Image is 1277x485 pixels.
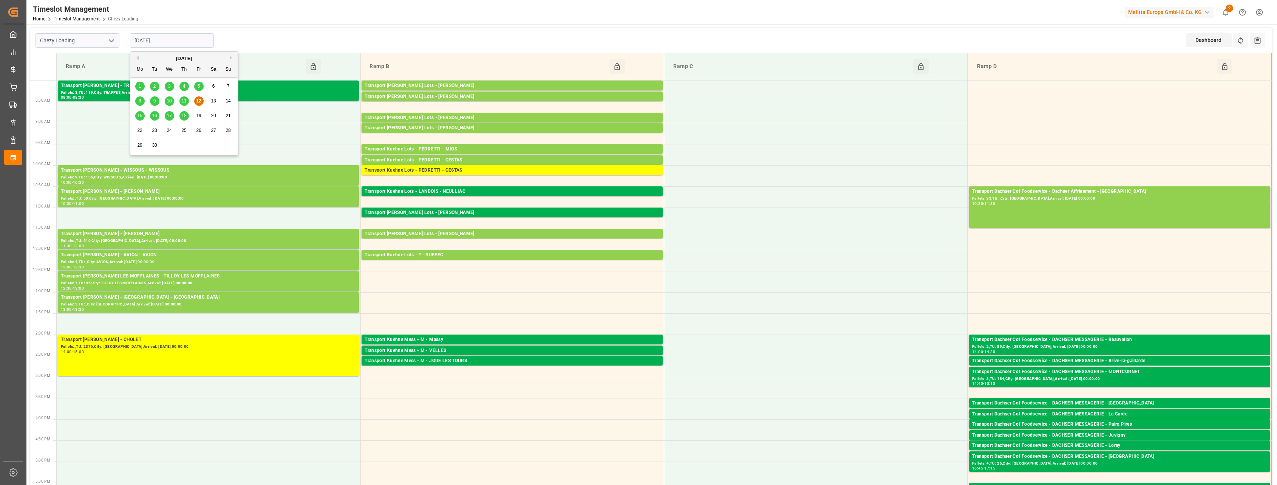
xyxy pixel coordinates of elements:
div: Choose Monday, September 29th, 2025 [135,141,145,150]
div: Transport Kuehne Lots - ? - RUFFEC [365,251,660,259]
div: Pallets: 4,TU: 26,City: [GEOGRAPHIC_DATA],Arrival: [DATE] 00:00:00 [972,460,1267,467]
button: Melitta Europa GmbH & Co. KG [1125,5,1217,19]
div: Transport Dachser Cof Foodservice - DACHSER MESSAGERIE - Loray [972,442,1267,449]
div: Sa [209,65,218,74]
span: 22 [137,128,142,133]
span: 1:00 PM [36,289,50,293]
div: Melitta Europa GmbH & Co. KG [1125,7,1214,18]
div: Pallets: 1,TU: 14,City: [GEOGRAPHIC_DATA],Arrival: [DATE] 00:00:00 [972,365,1267,371]
button: Next Month [230,56,234,60]
div: Pallets: ,TU: 56,City: NEULLIAC,Arrival: [DATE] 00:00:00 [365,195,660,202]
div: Choose Wednesday, September 10th, 2025 [165,96,174,106]
div: We [165,65,174,74]
div: Transport [PERSON_NAME] Lots - [PERSON_NAME] [365,114,660,122]
div: 13:30 [73,308,84,311]
div: Choose Thursday, September 18th, 2025 [179,111,189,121]
div: 13:00 [61,308,72,311]
div: 14:00 [61,350,72,353]
div: Pallets: 3,TU: 119,City: TRAPPES,Arrival: [DATE] 00:00:00 [61,90,356,96]
div: - [983,350,984,353]
div: 08:30 [73,96,84,99]
span: 10:30 AM [33,183,50,187]
div: Dashboard [1186,33,1232,47]
div: Pallets: ,TU: 50,City: [GEOGRAPHIC_DATA],Arrival: [DATE] 00:00:00 [61,195,356,202]
div: Th [179,65,189,74]
input: Type to search/select [36,33,119,48]
span: 5 [198,84,200,89]
div: - [983,466,984,470]
span: 13 [211,98,216,104]
div: Choose Friday, September 12th, 2025 [194,96,204,106]
span: 9:30 AM [36,141,50,145]
span: 25 [181,128,186,133]
div: 12:00 [73,244,84,248]
span: 23 [152,128,157,133]
button: show 9 new notifications [1217,4,1234,21]
span: 2:30 PM [36,352,50,356]
div: Mo [135,65,145,74]
span: 9:00 AM [36,119,50,124]
div: Pallets: ,TU: 510,City: [GEOGRAPHIC_DATA],Arrival: [DATE] 00:00:00 [61,238,356,244]
div: Pallets: ,TU: 2376,City: [GEOGRAPHIC_DATA],Arrival: [DATE] 00:00:00 [61,344,356,350]
span: 29 [137,143,142,148]
div: Transport Dachser Cof Foodservice - DACHSER MESSAGERIE - Pairo Pires [972,421,1267,428]
div: 10:00 [61,181,72,184]
div: Transport [PERSON_NAME] - [PERSON_NAME] [61,188,356,195]
a: Home [33,16,45,22]
div: Transport [PERSON_NAME] Lots - [PERSON_NAME] [365,230,660,238]
div: Pallets: 4,TU: ,City: AVION,Arrival: [DATE] 00:00:00 [61,259,356,265]
div: Transport Dachser Cof Foodservice - Dachser Affrètement - [GEOGRAPHIC_DATA] [972,188,1267,195]
div: Choose Tuesday, September 16th, 2025 [150,111,159,121]
div: Choose Thursday, September 25th, 2025 [179,126,189,135]
span: 12:30 PM [33,268,50,272]
span: 2 [153,84,156,89]
div: Choose Monday, September 22nd, 2025 [135,126,145,135]
div: Transport Kuehne Mess - M - JOUE LES TOURS [365,357,660,365]
div: 15:15 [984,382,995,385]
div: Pallets: 7,TU: 95,City: TILLOY LES MOFFLAINES,Arrival: [DATE] 00:00:00 [61,280,356,287]
div: Transport [PERSON_NAME] Lots - [PERSON_NAME] [365,124,660,132]
div: Transport Dachser Cof Foodservice - DACHSER MESSAGERIE - [GEOGRAPHIC_DATA] [972,400,1267,407]
div: [DATE] [130,55,238,62]
span: 12 [196,98,201,104]
span: 16 [152,113,157,118]
div: 11:00 [73,202,84,205]
div: Choose Saturday, September 13th, 2025 [209,96,218,106]
div: - [72,350,73,353]
span: 8 [139,98,141,104]
span: 3 [168,84,171,89]
span: 21 [226,113,230,118]
div: Pallets: 3,TU: 160,City: [GEOGRAPHIC_DATA],Arrival: [DATE] 00:00:00 [365,238,660,244]
div: Pallets: ,TU: 56,City: [GEOGRAPHIC_DATA],Arrival: [DATE] 00:00:00 [365,122,660,128]
div: Pallets: 9,TU: 680,City: CARQUEFOU,Arrival: [DATE] 00:00:00 [365,101,660,107]
div: Choose Tuesday, September 23rd, 2025 [150,126,159,135]
div: Transport [PERSON_NAME] Lots - [PERSON_NAME] [365,82,660,90]
div: Timeslot Management [33,3,138,15]
span: 11 [181,98,186,104]
div: Choose Saturday, September 27th, 2025 [209,126,218,135]
div: Pallets: 1,TU: 721,City: RUFFEC,Arrival: [DATE] 00:00:00 [365,259,660,265]
div: Choose Tuesday, September 30th, 2025 [150,141,159,150]
div: Choose Sunday, September 28th, 2025 [224,126,233,135]
span: 9 [1226,5,1233,12]
div: 11:30 [61,244,72,248]
div: Pallets: 1,TU: 16,City: [GEOGRAPHIC_DATA],Arrival: [DATE] 00:00:00 [365,355,660,361]
span: 17 [167,113,172,118]
div: - [983,382,984,385]
div: Tu [150,65,159,74]
span: 2:00 PM [36,331,50,335]
div: Pallets: 18,TU: 360,City: CARQUEFOU,Arrival: [DATE] 00:00:00 [365,90,660,96]
div: 10:30 [972,202,983,205]
button: Help Center [1234,4,1251,21]
div: Choose Sunday, September 7th, 2025 [224,82,233,91]
div: Choose Monday, September 8th, 2025 [135,96,145,106]
div: Pallets: 3,TU: ,City: [GEOGRAPHIC_DATA],Arrival: [DATE] 00:00:00 [61,301,356,308]
div: 12:00 [61,265,72,269]
span: 4:00 PM [36,416,50,420]
div: 17:15 [984,466,995,470]
div: Pallets: 2,TU: 89,City: [GEOGRAPHIC_DATA],Arrival: [DATE] 00:00:00 [972,344,1267,350]
div: Transport Dachser Cof Foodservice - DACHSER MESSAGERIE - Juvigny [972,432,1267,439]
div: Pallets: 27,TU: ,City: [GEOGRAPHIC_DATA],Arrival: [DATE] 00:00:00 [365,217,660,223]
div: Choose Friday, September 5th, 2025 [194,82,204,91]
span: 7 [227,84,230,89]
